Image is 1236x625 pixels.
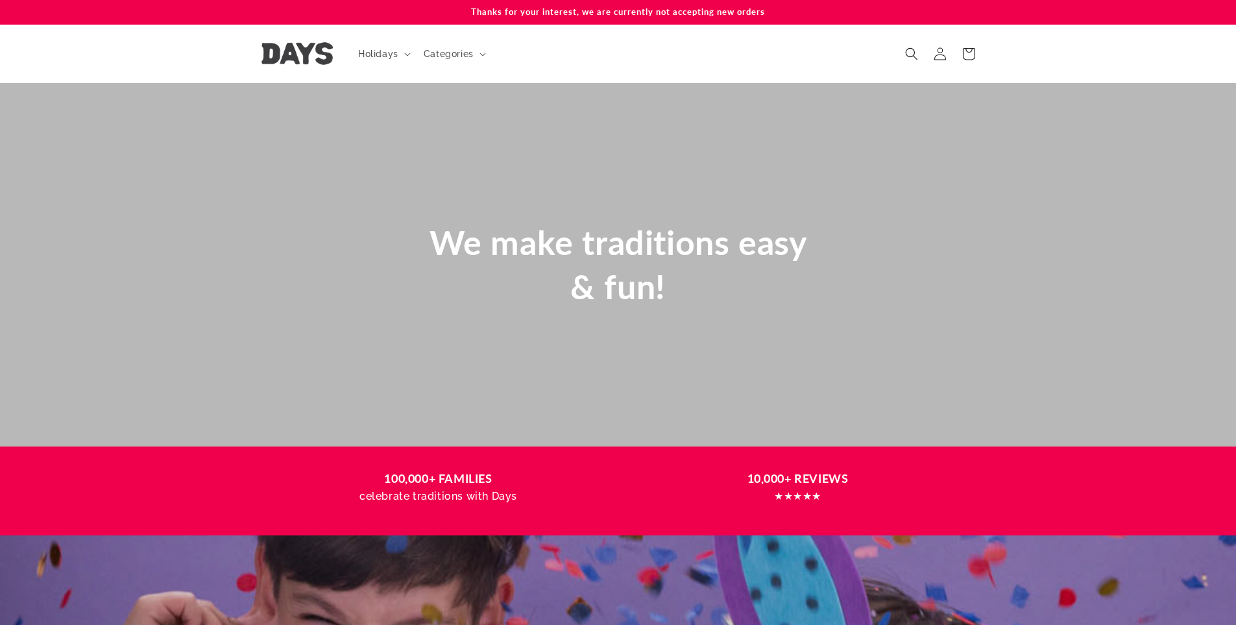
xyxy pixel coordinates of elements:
[271,470,606,487] h3: 100,000+ FAMILIES
[631,487,965,506] p: ★★★★★
[424,48,474,60] span: Categories
[271,487,606,506] p: celebrate traditions with Days
[897,40,926,68] summary: Search
[416,40,491,67] summary: Categories
[631,470,965,487] h3: 10,000+ REVIEWS
[261,42,333,65] img: Days United
[430,222,807,306] span: We make traditions easy & fun!
[358,48,398,60] span: Holidays
[350,40,416,67] summary: Holidays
